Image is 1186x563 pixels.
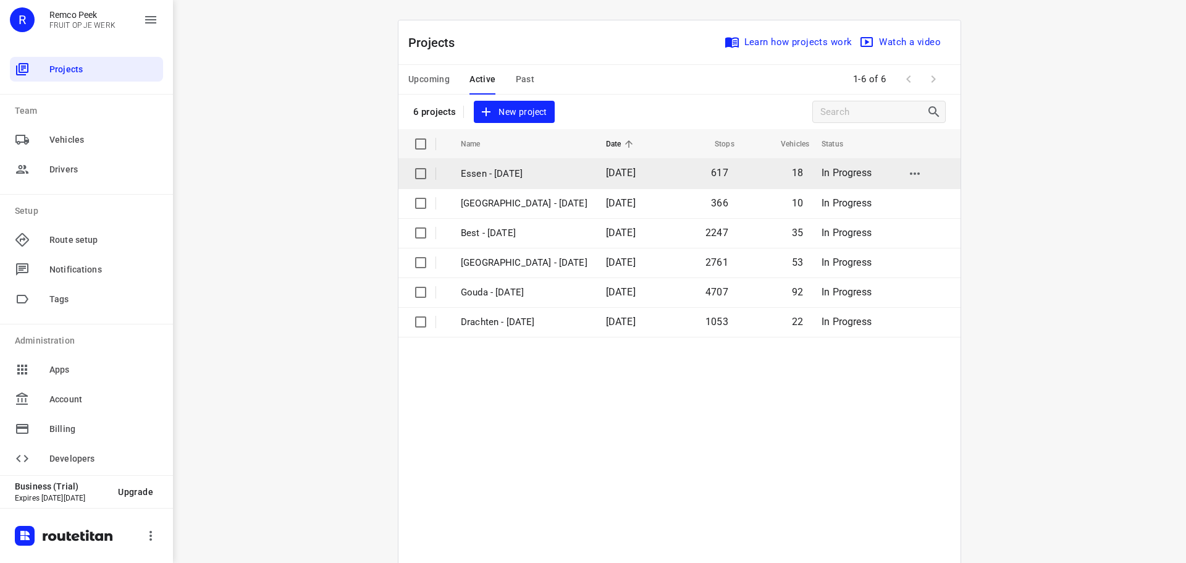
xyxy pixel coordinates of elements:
p: Best - Monday [461,226,587,240]
span: 617 [711,167,728,179]
button: New project [474,101,554,124]
p: Gouda - Monday [461,286,587,300]
span: 22 [792,316,803,328]
span: Billing [49,423,158,436]
span: Upgrade [118,487,153,497]
p: Zwolle - Monday [461,256,587,270]
p: Projects [408,33,465,52]
div: Account [10,387,163,412]
p: Essen - [DATE] [461,167,587,181]
div: R [10,7,35,32]
p: Antwerpen - Monday [461,197,587,211]
span: 18 [792,167,803,179]
div: Apps [10,357,163,382]
span: Stops [699,137,734,151]
span: [DATE] [606,227,636,239]
p: 6 projects [413,106,456,117]
p: Setup [15,205,163,218]
span: [DATE] [606,316,636,328]
span: Notifications [49,263,158,276]
span: New project [481,104,547,120]
span: 366 [711,197,728,209]
div: Notifications [10,257,163,282]
p: Team [15,104,163,117]
span: Drivers [49,163,158,176]
span: 92 [792,286,803,298]
div: Search [927,104,945,119]
span: Vehicles [49,133,158,146]
span: In Progress [822,167,872,179]
span: 4707 [705,286,728,298]
span: 1-6 of 6 [848,66,891,93]
span: 10 [792,197,803,209]
p: Administration [15,334,163,347]
span: [DATE] [606,197,636,209]
span: Previous Page [896,67,921,91]
span: Apps [49,363,158,376]
span: 2247 [705,227,728,239]
p: Expires [DATE][DATE] [15,494,108,502]
div: Route setup [10,227,163,252]
span: 1053 [705,316,728,328]
p: Drachten - Monday [461,315,587,329]
span: Developers [49,452,158,465]
span: 53 [792,256,803,268]
span: Route setup [49,234,158,247]
span: Tags [49,293,158,306]
span: Next Page [921,67,946,91]
span: [DATE] [606,256,636,268]
span: In Progress [822,286,872,298]
div: Projects [10,57,163,82]
span: In Progress [822,316,872,328]
span: In Progress [822,227,872,239]
span: In Progress [822,197,872,209]
span: Past [516,72,535,87]
span: 2761 [705,256,728,268]
p: FRUIT OP JE WERK [49,21,116,30]
div: Tags [10,287,163,311]
span: Status [822,137,859,151]
span: Date [606,137,637,151]
span: Active [469,72,495,87]
span: Name [461,137,497,151]
p: Business (Trial) [15,481,108,491]
button: Upgrade [108,481,163,503]
span: In Progress [822,256,872,268]
div: Developers [10,446,163,471]
span: 35 [792,227,803,239]
span: Account [49,393,158,406]
span: [DATE] [606,167,636,179]
input: Search projects [820,103,927,122]
div: Vehicles [10,127,163,152]
p: Remco Peek [49,10,116,20]
span: Upcoming [408,72,450,87]
span: [DATE] [606,286,636,298]
div: Billing [10,417,163,441]
span: Vehicles [765,137,809,151]
div: Drivers [10,157,163,182]
span: Projects [49,63,158,76]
